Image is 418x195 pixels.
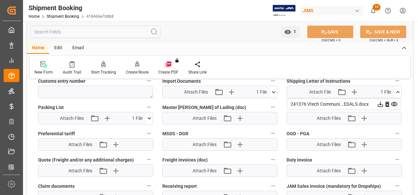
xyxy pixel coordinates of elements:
span: Attach Files [193,141,217,148]
button: Import Documents [269,76,277,85]
span: Attach Files [317,167,341,174]
button: JAM Sales invoice (mandatory for Dropships) [393,182,402,190]
button: Duty invoice [393,155,402,164]
img: Exertis%20JAM%20-%20Email%20Logo.jpg_1722504956.jpg [273,5,295,16]
span: Attach Files [317,141,341,148]
span: Freight invoices (doc) [162,157,208,163]
div: Email [67,43,89,54]
button: Freight invoices (doc) [269,155,277,164]
span: 1 [291,29,296,34]
span: 1 File [256,89,267,96]
span: Receiving report [162,183,197,190]
span: Preferential tariff [38,130,75,137]
button: Claim documents [145,182,153,190]
span: Duty invoice [287,157,312,163]
span: Attach Files [68,167,92,174]
button: SAVE [307,26,353,38]
span: Attach Files [60,115,84,122]
div: Start Tracking [91,69,116,75]
div: Shipment Booking [29,3,114,13]
button: Help Center [381,3,395,18]
span: Ctrl/CMD + S [321,38,340,43]
span: Master [PERSON_NAME] of Lading (doc) [162,104,246,111]
button: Preferential tariff [145,129,153,138]
span: Customs entry number [38,78,85,85]
div: JIMS [300,6,363,15]
button: Customs entry number [145,76,153,85]
div: Audit Trail [63,69,81,75]
span: Import Documents [162,78,201,85]
span: Claim documents [38,183,75,190]
span: 1 File [381,89,391,96]
button: OGD - PGA [393,129,402,138]
button: show 12 new notifications [366,3,381,18]
span: 12 [373,4,381,11]
span: Attach Files [193,115,217,122]
span: Invoice from the Supplier (doc) [287,104,351,111]
button: Receiving report [269,182,277,190]
span: Attach File [309,89,331,96]
a: Shipment Booking [47,14,79,19]
div: Edit [49,43,67,54]
button: Master [PERSON_NAME] of Lading (doc) [269,103,277,111]
button: Shipping Letter of Instructions [393,76,402,85]
span: Packing List [38,104,64,111]
button: open menu [281,26,299,38]
div: Share Link [188,69,207,75]
span: Shipping Letter of Instructions [287,78,350,85]
span: 1 File [132,115,143,122]
span: Attach Files [184,89,208,96]
button: SAVE & NEW [360,26,406,38]
span: Ctrl/CMD + Shift + S [369,38,398,43]
span: Attach Files [193,167,217,174]
button: MSDS - DGR [269,129,277,138]
span: MSDS - DGR [162,130,188,137]
button: JIMS [300,4,366,17]
input: Search Fields [30,26,160,38]
a: Home [29,14,39,19]
span: OGD - PGA [287,130,309,137]
button: Packing List [145,103,153,111]
span: Quote (Freight and/or any additional charges) [38,157,134,163]
span: JAM Sales invoice (mandatory for Dropships) [287,183,381,190]
div: Create Route [126,69,149,75]
div: 241376 Vtech Communi...EDALS.docx [290,101,398,108]
div: New Form [35,69,53,75]
span: Attach Files [68,141,92,148]
div: Home [27,43,49,54]
span: Attach Files [317,115,341,122]
button: Quote (Freight and/or any additional charges) [145,155,153,164]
